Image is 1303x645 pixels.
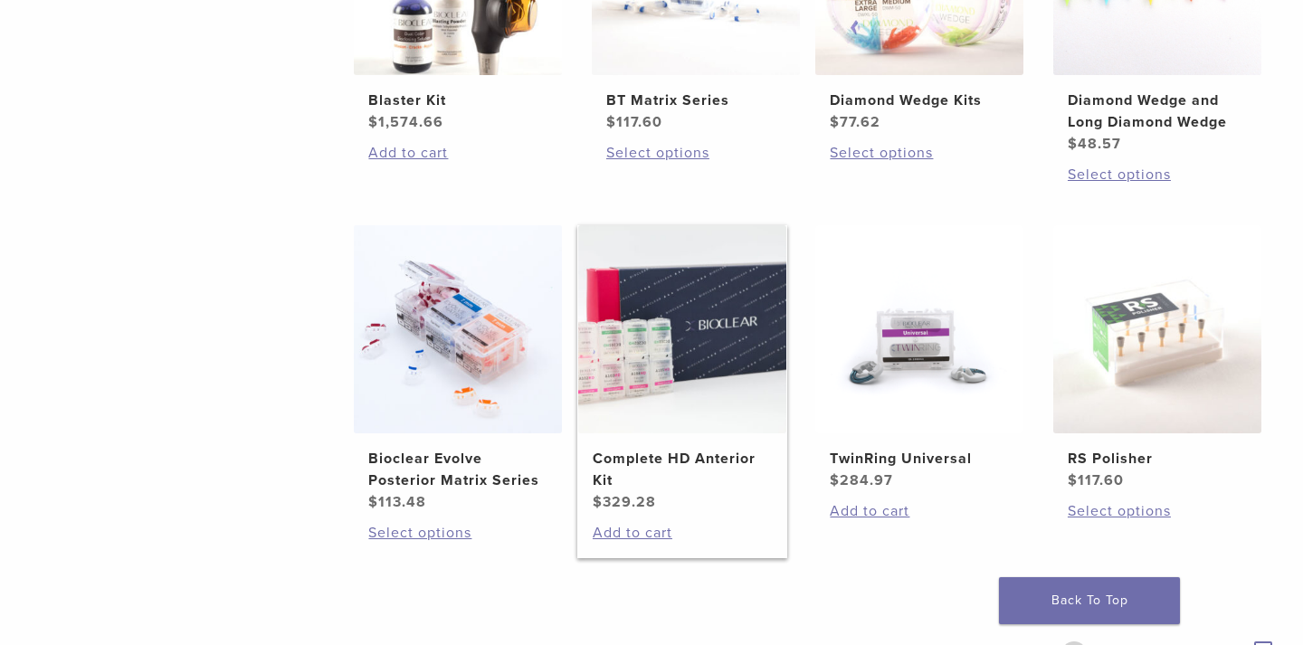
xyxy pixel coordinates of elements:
bdi: 284.97 [830,471,893,489]
a: Back To Top [999,577,1180,624]
a: Complete HD Anterior KitComplete HD Anterior Kit $329.28 [577,225,788,513]
a: Add to cart: “TwinRing Universal” [830,500,1009,522]
bdi: 77.62 [830,113,880,131]
a: Bioclear Evolve Posterior Matrix SeriesBioclear Evolve Posterior Matrix Series $113.48 [353,225,564,513]
span: $ [830,113,840,131]
bdi: 113.48 [368,493,426,511]
a: Select options for “BT Matrix Series” [606,142,785,164]
img: Bioclear Evolve Posterior Matrix Series [354,225,562,433]
h2: TwinRing Universal [830,448,1009,470]
a: RS PolisherRS Polisher $117.60 [1052,225,1263,491]
span: $ [368,493,378,511]
h2: Bioclear Evolve Posterior Matrix Series [368,448,547,491]
span: $ [593,493,603,511]
bdi: 1,574.66 [368,113,443,131]
a: Add to cart: “Blaster Kit” [368,142,547,164]
h2: Diamond Wedge and Long Diamond Wedge [1068,90,1247,133]
a: Select options for “RS Polisher” [1068,500,1247,522]
h2: Complete HD Anterior Kit [593,448,772,491]
span: $ [1068,135,1078,153]
a: Select options for “Diamond Wedge Kits” [830,142,1009,164]
img: Complete HD Anterior Kit [578,225,786,433]
a: TwinRing UniversalTwinRing Universal $284.97 [814,225,1025,491]
h2: RS Polisher [1068,448,1247,470]
h2: Diamond Wedge Kits [830,90,1009,111]
a: Add to cart: “Complete HD Anterior Kit” [593,522,772,544]
span: $ [830,471,840,489]
h2: BT Matrix Series [606,90,785,111]
bdi: 117.60 [606,113,662,131]
bdi: 117.60 [1068,471,1124,489]
span: $ [368,113,378,131]
h2: Blaster Kit [368,90,547,111]
span: $ [606,113,616,131]
img: TwinRing Universal [815,225,1023,433]
img: RS Polisher [1053,225,1261,433]
bdi: 329.28 [593,493,656,511]
a: Select options for “Bioclear Evolve Posterior Matrix Series” [368,522,547,544]
span: $ [1068,471,1078,489]
a: Select options for “Diamond Wedge and Long Diamond Wedge” [1068,164,1247,185]
bdi: 48.57 [1068,135,1121,153]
